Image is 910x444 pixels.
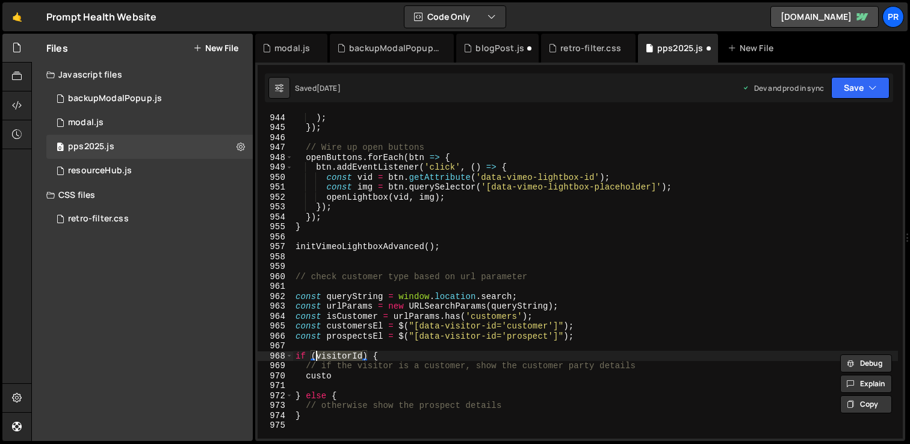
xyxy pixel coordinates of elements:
div: 960 [258,272,293,282]
div: 968 [258,351,293,362]
div: 16625/46324.js [46,111,253,135]
div: 16625/45860.js [46,87,253,111]
div: 950 [258,173,293,183]
div: 954 [258,212,293,223]
button: Debug [840,354,892,372]
div: 972 [258,391,293,401]
div: 963 [258,301,293,312]
button: Code Only [404,6,506,28]
div: 953 [258,202,293,212]
a: 🤙 [2,2,32,31]
div: 961 [258,282,293,292]
div: pps2025.js [68,141,114,152]
div: backupModalPopup.js [68,93,162,104]
div: 948 [258,153,293,163]
a: [DOMAIN_NAME] [770,6,879,28]
div: 955 [258,222,293,232]
div: [DATE] [317,83,341,93]
button: New File [193,43,238,53]
div: 975 [258,421,293,431]
div: 970 [258,371,293,381]
div: resourceHub.js [68,165,132,176]
a: Pr [882,6,904,28]
button: Copy [840,395,892,413]
div: 958 [258,252,293,262]
div: 971 [258,381,293,391]
div: 959 [258,262,293,272]
div: 951 [258,182,293,193]
div: retro-filter.css [560,42,621,54]
div: backupModalPopup.js [349,42,439,54]
h2: Files [46,42,68,55]
div: 956 [258,232,293,242]
div: 964 [258,312,293,322]
div: 962 [258,292,293,302]
div: pps2025.js [657,42,704,54]
div: 945 [258,123,293,133]
div: Prompt Health Website [46,10,156,24]
button: Explain [840,375,892,393]
div: CSS files [32,183,253,207]
div: 965 [258,321,293,331]
button: Save [831,77,890,99]
div: 952 [258,193,293,203]
div: 949 [258,162,293,173]
div: 974 [258,411,293,421]
div: 16625/45859.js [46,159,253,183]
div: 957 [258,242,293,252]
div: 967 [258,341,293,351]
div: blogPost.js [475,42,524,54]
div: retro-filter.css [68,214,129,224]
div: New File [728,42,778,54]
div: 16625/45293.js [46,135,253,159]
div: 946 [258,133,293,143]
div: Saved [295,83,341,93]
div: modal.js [68,117,104,128]
div: 969 [258,361,293,371]
div: Javascript files [32,63,253,87]
div: 16625/45443.css [46,207,253,231]
span: 0 [57,143,64,153]
div: Dev and prod in sync [742,83,824,93]
div: 947 [258,143,293,153]
div: 966 [258,331,293,342]
div: 944 [258,113,293,123]
div: 973 [258,401,293,411]
div: modal.js [274,42,310,54]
